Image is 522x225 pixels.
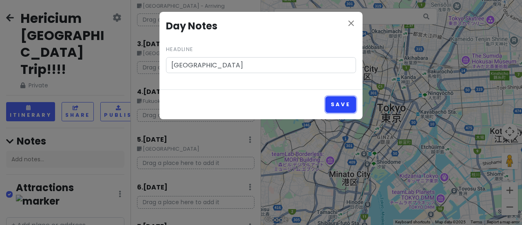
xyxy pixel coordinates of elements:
[166,45,193,53] label: Headline
[325,96,356,112] button: Save
[346,18,356,28] i: close
[166,18,356,34] h4: Day Notes
[166,57,356,74] input: For example, a certain neighborhood
[346,18,356,30] button: Close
